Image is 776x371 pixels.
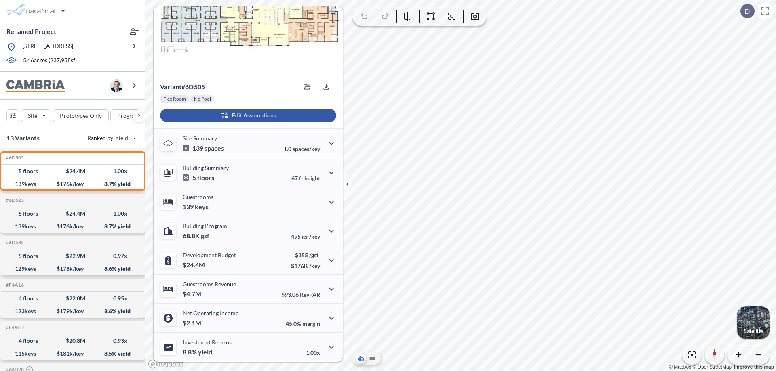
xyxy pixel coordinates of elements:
[291,262,320,269] p: $176K
[302,233,320,240] span: gsf/key
[160,109,336,122] button: Edit Assumptions
[117,112,140,120] p: Program
[23,42,73,52] p: [STREET_ADDRESS]
[669,364,691,370] a: Mapbox
[286,320,320,327] p: 45.0%
[183,252,236,258] p: Development Budget
[21,109,51,122] button: Site
[205,144,224,152] span: spaces
[81,132,141,145] button: Ranked by Yield
[160,83,205,91] p: # 6d505
[194,96,211,102] p: No Pool
[183,222,227,229] p: Building Program
[302,320,320,327] span: margin
[115,134,129,142] span: Yield
[163,96,186,102] p: Flex Room
[183,261,206,269] p: $24.4M
[183,319,202,327] p: $2.1M
[281,291,320,298] p: $93.06
[6,27,56,36] p: Renamed Project
[183,339,232,346] p: Investment Returns
[60,112,102,120] p: Prototypes Only
[53,109,109,122] button: Prototypes Only
[737,306,770,339] img: Switcher Image
[309,252,318,258] span: /gsf
[306,349,320,356] p: 1.00x
[291,252,320,258] p: $355
[183,193,213,200] p: Guestrooms
[284,145,320,152] p: 1.0
[183,164,229,171] p: Building Summary
[367,354,377,363] button: Site Plan
[300,291,320,298] span: RevPAR
[183,290,202,298] p: $4.7M
[304,175,320,182] span: height
[148,359,183,369] a: Mapbox homepage
[197,174,214,182] span: floors
[744,328,763,334] p: Satellite
[183,174,214,182] p: 5
[692,364,732,370] a: OpenStreetMap
[299,175,303,182] span: ft
[183,310,238,317] p: Net Operating Income
[183,281,236,287] p: Guestrooms Revenue
[745,8,750,15] p: D
[183,144,224,152] p: 139
[195,203,209,211] span: keys
[183,232,209,240] p: 68.8K
[110,79,123,92] img: user logo
[183,348,212,356] p: 8.8%
[110,109,154,122] button: Program
[737,306,770,339] button: Switcher ImageSatellite
[160,83,181,90] span: Variant
[4,282,24,288] h5: Click to copy the code
[183,203,209,211] p: 139
[291,175,320,182] p: 67
[183,135,217,142] p: Site Summary
[293,145,320,152] span: spaces/key
[356,354,366,363] button: Aerial View
[4,155,24,161] h5: Click to copy the code
[6,80,65,92] img: BrandImage
[734,364,774,370] a: Improve this map
[4,197,24,203] h5: Click to copy the code
[6,133,40,143] p: 13 Variants
[4,325,24,330] h5: Click to copy the code
[291,233,320,240] p: 495
[201,232,209,240] span: gsf
[309,262,320,269] span: /key
[28,112,37,120] p: Site
[23,56,77,65] p: 5.46 acres ( 237,958 sf)
[4,240,24,245] h5: Click to copy the code
[198,348,212,356] span: yield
